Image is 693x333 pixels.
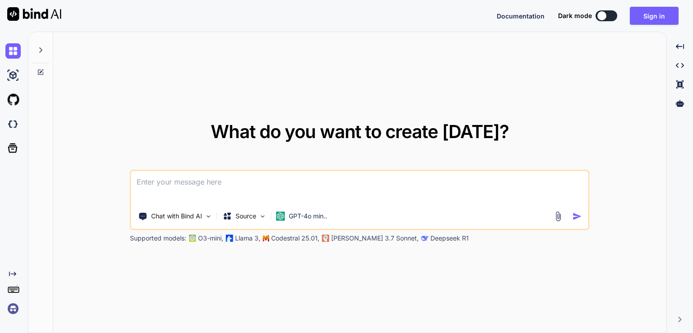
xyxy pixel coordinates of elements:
[130,234,186,243] p: Supported models:
[553,211,564,222] img: attachment
[189,235,196,242] img: GPT-4
[497,12,545,20] span: Documentation
[236,212,256,221] p: Source
[276,212,285,221] img: GPT-4o mini
[322,235,329,242] img: claude
[5,68,21,83] img: ai-studio
[205,213,213,220] img: Pick Tools
[151,212,202,221] p: Chat with Bind AI
[5,116,21,132] img: darkCloudIdeIcon
[7,7,61,21] img: Bind AI
[271,234,319,243] p: Codestral 25.01,
[226,235,233,242] img: Llama2
[331,234,419,243] p: [PERSON_NAME] 3.7 Sonnet,
[5,301,21,316] img: signin
[235,234,260,243] p: Llama 3,
[497,11,545,21] button: Documentation
[5,43,21,59] img: chat
[558,11,592,20] span: Dark mode
[289,212,327,221] p: GPT-4o min..
[198,234,223,243] p: O3-mini,
[263,235,269,241] img: Mistral-AI
[630,7,679,25] button: Sign in
[421,235,429,242] img: claude
[211,120,509,143] span: What do you want to create [DATE]?
[430,234,469,243] p: Deepseek R1
[573,212,582,221] img: icon
[5,92,21,107] img: githubLight
[259,213,267,220] img: Pick Models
